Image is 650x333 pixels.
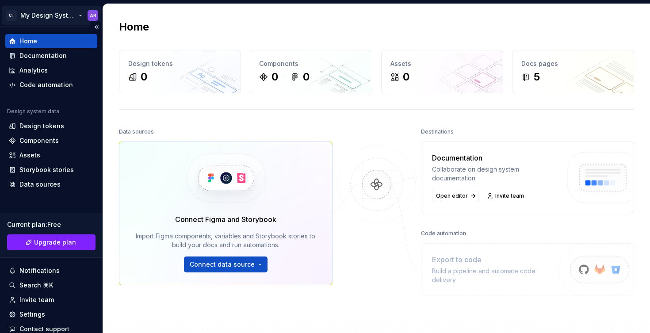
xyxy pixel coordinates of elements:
div: Components [259,59,363,68]
div: Data sources [19,180,61,189]
a: Components00 [250,50,372,93]
div: Storybook stories [19,165,74,174]
a: Invite team [484,190,528,202]
a: Invite team [5,293,97,307]
div: Export to code [432,254,558,265]
div: Import Figma components, variables and Storybook stories to build your docs and run automations. [132,232,320,249]
div: AR [90,12,96,19]
div: 0 [271,70,278,84]
a: Components [5,134,97,148]
div: Connect Figma and Storybook [175,214,276,225]
div: Analytics [19,66,48,75]
a: Documentation [5,49,97,63]
div: Assets [390,59,494,68]
a: Docs pages5 [512,50,634,93]
div: Code automation [19,80,73,89]
div: Code automation [421,227,466,240]
h2: Home [119,20,149,34]
button: Connect data source [184,256,268,272]
a: Settings [5,307,97,322]
a: Code automation [5,78,97,92]
span: Connect data source [190,260,255,269]
div: Documentation [19,51,67,60]
a: Assets [5,148,97,162]
span: Invite team [495,192,524,199]
a: Data sources [5,177,97,191]
button: Notifications [5,264,97,278]
div: 0 [403,70,409,84]
div: Current plan : Free [7,220,96,229]
div: Build a pipeline and automate code delivery. [432,267,558,284]
div: Design tokens [19,122,64,130]
div: Search ⌘K [19,281,53,290]
div: Collaborate on design system documentation. [432,165,558,183]
a: Open editor [432,190,479,202]
div: 5 [534,70,540,84]
button: Search ⌘K [5,278,97,292]
div: 0 [141,70,147,84]
span: Upgrade plan [34,238,76,247]
a: Upgrade plan [7,234,96,250]
div: Design system data [7,108,59,115]
div: CT [6,10,17,21]
a: Home [5,34,97,48]
div: Settings [19,310,45,319]
div: Home [19,37,37,46]
a: Assets0 [381,50,503,93]
a: Analytics [5,63,97,77]
div: Documentation [432,153,558,163]
div: Design tokens [128,59,232,68]
div: 0 [303,70,310,84]
div: Components [19,136,59,145]
a: Design tokens [5,119,97,133]
div: My Design System [20,11,77,20]
button: CTMy Design SystemAR [2,6,101,25]
a: Design tokens0 [119,50,241,93]
a: Storybook stories [5,163,97,177]
div: Notifications [19,266,60,275]
div: Data sources [119,126,154,138]
div: Assets [19,151,40,160]
span: Open editor [436,192,468,199]
div: Docs pages [521,59,625,68]
button: Collapse sidebar [90,21,103,33]
div: Destinations [421,126,454,138]
div: Invite team [19,295,54,304]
